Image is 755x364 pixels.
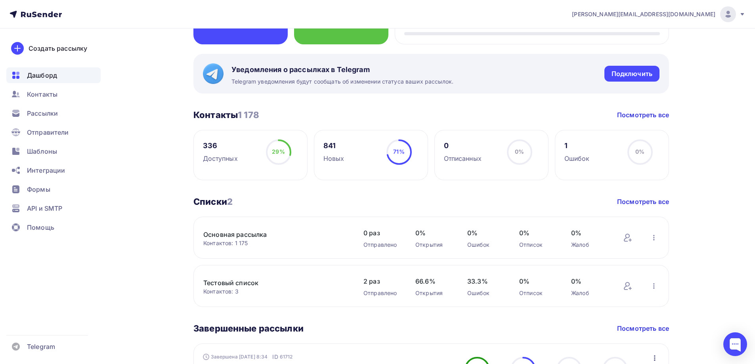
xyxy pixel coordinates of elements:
[519,241,555,249] div: Отписок
[272,148,285,155] span: 29%
[203,230,338,239] a: Основная рассылка
[27,204,62,213] span: API и SMTP
[323,141,344,151] div: 841
[363,241,399,249] div: Отправлено
[238,110,259,120] span: 1 178
[617,110,669,120] a: Посмотреть все
[6,143,101,159] a: Шаблоны
[572,6,745,22] a: [PERSON_NAME][EMAIL_ADDRESS][DOMAIN_NAME]
[519,289,555,297] div: Отписок
[231,78,453,86] span: Telegram уведомления будут сообщать об изменении статуса ваших рассылок.
[227,196,233,207] span: 2
[6,86,101,102] a: Контакты
[231,65,453,74] span: Уведомления о рассылках в Telegram
[571,241,607,249] div: Жалоб
[612,69,652,78] div: Подключить
[27,128,69,137] span: Отправители
[571,289,607,297] div: Жалоб
[564,154,590,163] div: Ошибок
[415,276,451,286] span: 66.6%
[203,239,348,247] div: Контактов: 1 175
[519,276,555,286] span: 0%
[27,185,50,194] span: Формы
[6,67,101,83] a: Дашборд
[617,324,669,333] a: Посмотреть все
[363,276,399,286] span: 2 раз
[444,154,482,163] div: Отписанных
[27,109,58,118] span: Рассылки
[635,148,644,155] span: 0%
[415,241,451,249] div: Открытия
[515,148,524,155] span: 0%
[363,228,399,238] span: 0 раз
[203,353,293,361] div: Завершена [DATE] 8:34
[415,228,451,238] span: 0%
[272,353,278,361] span: ID
[571,276,607,286] span: 0%
[467,228,503,238] span: 0%
[27,90,57,99] span: Контакты
[519,228,555,238] span: 0%
[467,241,503,249] div: Ошибок
[323,154,344,163] div: Новых
[572,10,715,18] span: [PERSON_NAME][EMAIL_ADDRESS][DOMAIN_NAME]
[571,228,607,238] span: 0%
[193,323,304,334] h3: Завершенные рассылки
[467,289,503,297] div: Ошибок
[27,147,57,156] span: Шаблоны
[415,289,451,297] div: Открытия
[27,166,65,175] span: Интеграции
[280,353,293,361] span: 61712
[203,141,238,151] div: 336
[29,44,87,53] div: Создать рассылку
[193,109,259,120] h3: Контакты
[444,141,482,151] div: 0
[27,342,55,351] span: Telegram
[6,124,101,140] a: Отправители
[6,105,101,121] a: Рассылки
[617,197,669,206] a: Посмотреть все
[467,276,503,286] span: 33.3%
[27,71,57,80] span: Дашборд
[203,278,338,288] a: Тестовый список
[27,223,54,232] span: Помощь
[6,181,101,197] a: Формы
[193,196,233,207] h3: Списки
[393,148,404,155] span: 71%
[203,154,238,163] div: Доступных
[564,141,590,151] div: 1
[363,289,399,297] div: Отправлено
[203,288,348,295] div: Контактов: 3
